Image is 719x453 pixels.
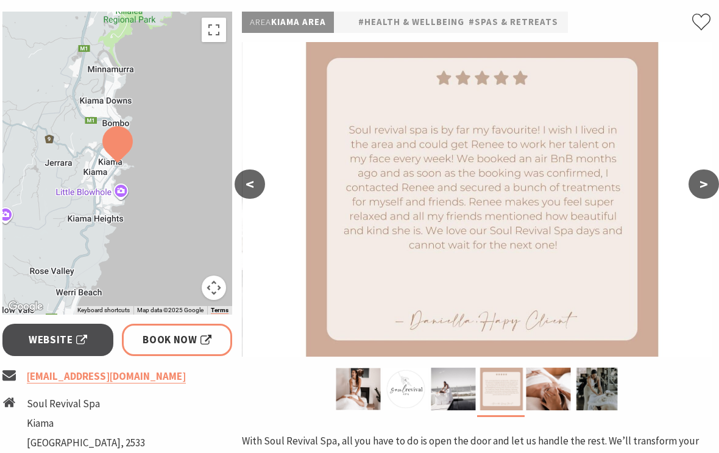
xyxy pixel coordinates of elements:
[469,15,558,30] a: #Spas & Retreats
[211,307,228,314] a: Terms (opens in new tab)
[137,307,204,313] span: Map data ©2025 Google
[77,306,130,315] button: Keyboard shortcuts
[2,324,113,356] a: Website
[5,299,46,315] img: Google
[358,15,464,30] a: #Health & Wellbeing
[122,324,233,356] a: Book Now
[202,276,226,300] button: Map camera controls
[29,332,87,348] span: Website
[242,12,334,33] p: Kiama Area
[5,299,46,315] a: Click to see this area on Google Maps
[250,16,271,27] span: Area
[202,18,226,42] button: Toggle fullscreen view
[27,396,145,412] li: Soul Revival Spa
[143,332,211,348] span: Book Now
[235,169,265,199] button: <
[27,415,145,432] li: Kiama
[27,435,145,451] li: [GEOGRAPHIC_DATA], 2533
[27,369,186,383] a: [EMAIL_ADDRESS][DOMAIN_NAME]
[689,169,719,199] button: >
